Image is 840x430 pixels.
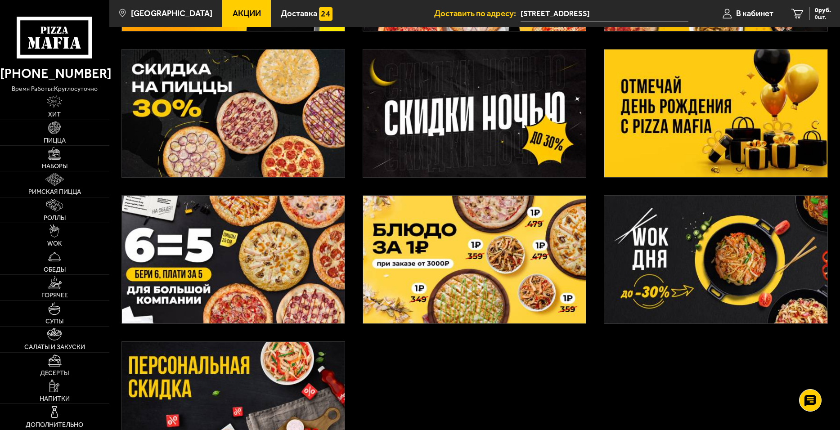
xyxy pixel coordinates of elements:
[815,7,831,13] span: 0 руб.
[319,7,332,20] img: 15daf4d41897b9f0e9f617042186c801.svg
[434,9,521,18] span: Доставить по адресу:
[736,9,773,18] span: В кабинет
[131,9,212,18] span: [GEOGRAPHIC_DATA]
[815,14,831,20] span: 0 шт.
[44,138,66,144] span: Пицца
[40,396,70,402] span: Напитки
[521,5,688,22] input: Ваш адрес доставки
[26,422,83,428] span: Дополнительно
[41,292,68,299] span: Горячее
[233,9,261,18] span: Акции
[47,241,62,247] span: WOK
[44,215,66,221] span: Роллы
[45,318,63,325] span: Супы
[44,267,66,273] span: Обеды
[28,189,81,195] span: Римская пицца
[24,344,85,350] span: Салаты и закуски
[521,5,688,22] span: Пушкинский район, Павловск, Медвежий переулок, 2/5
[281,9,317,18] span: Доставка
[40,370,69,376] span: Десерты
[48,112,61,118] span: Хит
[42,163,67,170] span: Наборы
